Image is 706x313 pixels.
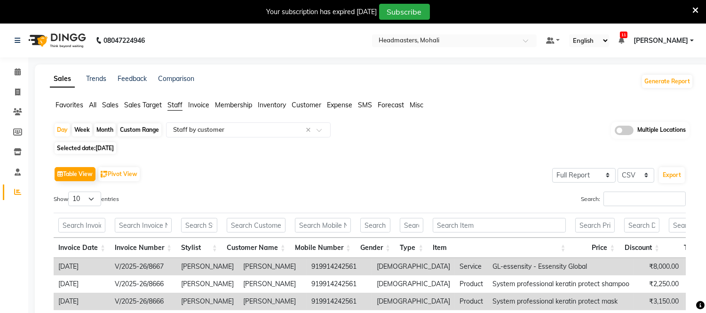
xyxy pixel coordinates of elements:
th: Item: activate to sort column ascending [428,238,570,258]
td: System professional keratin protect mask [488,293,634,310]
td: ₹3,150.00 [634,293,683,310]
label: Search: [581,192,686,206]
th: Discount: activate to sort column ascending [619,238,664,258]
button: Export [659,167,685,183]
span: Sales [102,101,119,109]
button: Table View [55,167,95,181]
span: 11 [620,32,627,38]
td: [PERSON_NAME] [176,258,238,275]
td: [DATE] [54,275,110,293]
div: Custom Range [118,123,161,136]
input: Search Gender [360,218,390,233]
td: V/2025-26/8667 [110,258,176,275]
td: [DATE] [54,293,110,310]
span: Expense [327,101,352,109]
label: Show entries [54,192,119,206]
div: Week [72,123,92,136]
span: Selected date: [55,142,116,154]
span: [PERSON_NAME] [634,36,688,46]
input: Search Invoice Date [58,218,105,233]
td: Product [455,293,488,310]
span: Invoice [188,101,209,109]
button: Subscribe [379,4,430,20]
a: Trends [86,74,106,83]
th: Price: activate to sort column ascending [571,238,620,258]
a: Comparison [158,74,194,83]
input: Search Stylist [181,218,217,233]
span: Customer [292,101,321,109]
td: [PERSON_NAME] [176,275,238,293]
input: Search Item [433,218,565,233]
span: SMS [358,101,372,109]
span: Misc [410,101,423,109]
img: logo [24,27,88,54]
span: All [89,101,96,109]
div: Day [55,123,70,136]
a: Sales [50,71,75,88]
select: Showentries [68,192,101,206]
a: 11 [619,36,624,45]
td: [PERSON_NAME] [238,258,307,275]
td: 919914242561 [307,275,372,293]
td: System professional keratin protect shampoo [488,275,634,293]
span: Clear all [306,125,314,135]
th: Type: activate to sort column ascending [395,238,428,258]
input: Search: [603,192,686,206]
div: Month [94,123,116,136]
span: Favorites [56,101,83,109]
input: Search Discount [624,218,659,233]
span: Sales Target [124,101,162,109]
th: Invoice Number: activate to sort column ascending [110,238,176,258]
button: Pivot View [98,167,140,181]
b: 08047224946 [103,27,145,54]
th: Gender: activate to sort column ascending [356,238,395,258]
td: ₹2,250.00 [634,275,683,293]
span: Staff [167,101,182,109]
td: [PERSON_NAME] [176,293,238,310]
a: Feedback [118,74,147,83]
td: GL-essensity - Essensity Global [488,258,634,275]
td: [PERSON_NAME] [238,293,307,310]
td: [PERSON_NAME] [238,275,307,293]
td: 919914242561 [307,293,372,310]
td: [DEMOGRAPHIC_DATA] [372,275,455,293]
span: Multiple Locations [637,126,686,135]
input: Search Price [575,218,615,233]
th: Invoice Date: activate to sort column ascending [54,238,110,258]
input: Search Invoice Number [115,218,172,233]
td: V/2025-26/8666 [110,275,176,293]
input: Search Type [400,218,423,233]
th: Customer Name: activate to sort column ascending [222,238,290,258]
input: Search Customer Name [227,218,286,233]
div: Your subscription has expired [DATE] [267,7,377,17]
td: Product [455,275,488,293]
th: Stylist: activate to sort column ascending [176,238,222,258]
input: Search Mobile Number [295,218,351,233]
span: [DATE] [95,144,114,152]
th: Mobile Number: activate to sort column ascending [290,238,356,258]
td: [DEMOGRAPHIC_DATA] [372,258,455,275]
span: Forecast [378,101,404,109]
td: 919914242561 [307,258,372,275]
td: ₹8,000.00 [634,258,683,275]
td: V/2025-26/8666 [110,293,176,310]
span: Inventory [258,101,286,109]
td: [DEMOGRAPHIC_DATA] [372,293,455,310]
button: Generate Report [642,75,692,88]
td: Service [455,258,488,275]
img: pivot.png [101,171,108,178]
td: [DATE] [54,258,110,275]
span: Membership [215,101,252,109]
input: Search Tax [669,218,703,233]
